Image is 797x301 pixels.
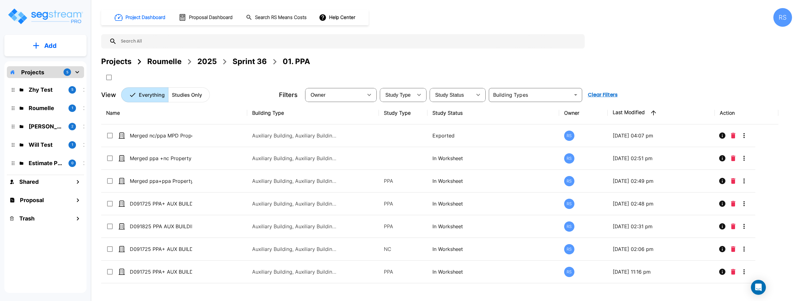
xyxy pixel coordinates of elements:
button: More-Options [738,175,750,187]
p: In Worksheet [432,268,554,276]
div: RS [564,176,574,186]
button: More-Options [738,152,750,164]
p: [DATE] 02:51 pm [613,155,710,162]
input: Building Types [491,90,570,99]
p: 1 [72,105,73,111]
span: Study Status [435,92,464,98]
th: Last Modified [608,102,715,124]
div: RS [564,244,574,254]
p: Auxiliary Building, Auxiliary Building, Commercial Property Site [252,200,336,207]
p: Auxiliary Building, Auxiliary Building, Commercial Property Site [252,223,336,230]
p: 1 [72,142,73,147]
p: D091725 PPA+ AUX BUILDING_tcs [130,200,192,207]
button: Info [716,288,729,301]
th: Building Type [247,102,379,124]
p: D091825 PPA AUX BUILDING [130,223,192,230]
button: Info [716,197,729,210]
p: PPA [384,200,422,207]
div: Platform [121,87,210,102]
p: PPA [384,268,422,276]
p: D091725 PPA+ AUX BUILDING_clone UDM [130,268,192,276]
span: Study Type [385,92,411,98]
div: RS [564,153,574,164]
p: PPA [384,177,422,185]
p: Estimate Property [29,159,64,167]
button: Proposal Dashboard [176,11,236,24]
div: RS [773,8,792,27]
p: D091725 PPA+ AUX BUILDING_tc ust [130,245,192,253]
p: [DATE] 02:31 pm [613,223,710,230]
button: More-Options [738,220,750,233]
p: Studies Only [172,91,202,99]
p: [DATE] 04:07 pm [613,132,710,139]
p: 5 [71,87,73,92]
p: [DATE] 02:49 pm [613,177,710,185]
h1: Trash [19,214,35,223]
p: [DATE] 02:48 pm [613,200,710,207]
button: Everything [121,87,168,102]
p: Auxiliary Building, Auxiliary Building, Commercial Property Site [252,132,336,139]
p: Will Test [29,141,64,149]
p: 0 [71,160,73,166]
p: Emmanuel QA [29,122,64,131]
button: Delete [729,288,738,301]
p: Exported [432,132,554,139]
p: NC [384,245,422,253]
div: Sprint 36 [233,56,267,67]
button: Project Dashboard [112,11,169,24]
h1: Shared [19,178,39,186]
button: More-Options [738,266,750,278]
button: More-Options [738,243,750,255]
p: Auxiliary Building, Auxiliary Building, Commercial Property Site [252,268,336,276]
p: Projects [21,68,44,76]
div: Select [381,86,413,104]
button: Delete [729,243,738,255]
button: More-Options [738,288,750,301]
p: In Worksheet [432,155,554,162]
button: Delete [729,175,738,187]
button: Add [4,37,87,55]
button: Delete [729,129,738,142]
h1: Project Dashboard [125,14,165,21]
h1: Proposal Dashboard [189,14,233,21]
button: Clear Filters [585,89,620,101]
button: Info [716,129,729,142]
p: Merged nc/ppa MPD Property [130,132,192,139]
p: 2 [71,124,73,129]
div: RS [564,199,574,209]
button: More-Options [738,197,750,210]
button: Delete [729,220,738,233]
p: Auxiliary Building, Auxiliary Building, Commercial Property Site [252,177,336,185]
div: 2025 [197,56,217,67]
button: Search RS Means Costs [243,12,310,24]
p: View [101,90,116,100]
th: Study Type [379,102,427,124]
p: Auxiliary Building, Auxiliary Building, Commercial Property Site [252,245,336,253]
p: Add [44,41,57,50]
div: Projects [101,56,131,67]
button: Delete [729,266,738,278]
p: In Worksheet [432,177,554,185]
h1: Proposal [20,196,44,204]
p: Merged ppa+ppa Property [130,177,192,185]
div: Select [306,86,363,104]
p: Filters [279,90,298,100]
img: Logo [7,7,83,25]
button: Info [716,175,729,187]
th: Study Status [427,102,559,124]
button: Delete [729,197,738,210]
button: SelectAll [103,71,115,84]
p: Zhy Test [29,86,64,94]
p: [DATE] 11:16 pm [613,268,710,276]
button: Help Center [318,12,358,23]
h1: Search RS Means Costs [255,14,307,21]
span: Owner [311,92,326,98]
div: Open Intercom Messenger [751,280,766,295]
button: Info [716,220,729,233]
input: Search All [117,34,582,49]
th: Action [715,102,778,124]
button: Info [716,266,729,278]
div: 01. PPA [283,56,310,67]
p: In Worksheet [432,245,554,253]
p: In Worksheet [432,223,554,230]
